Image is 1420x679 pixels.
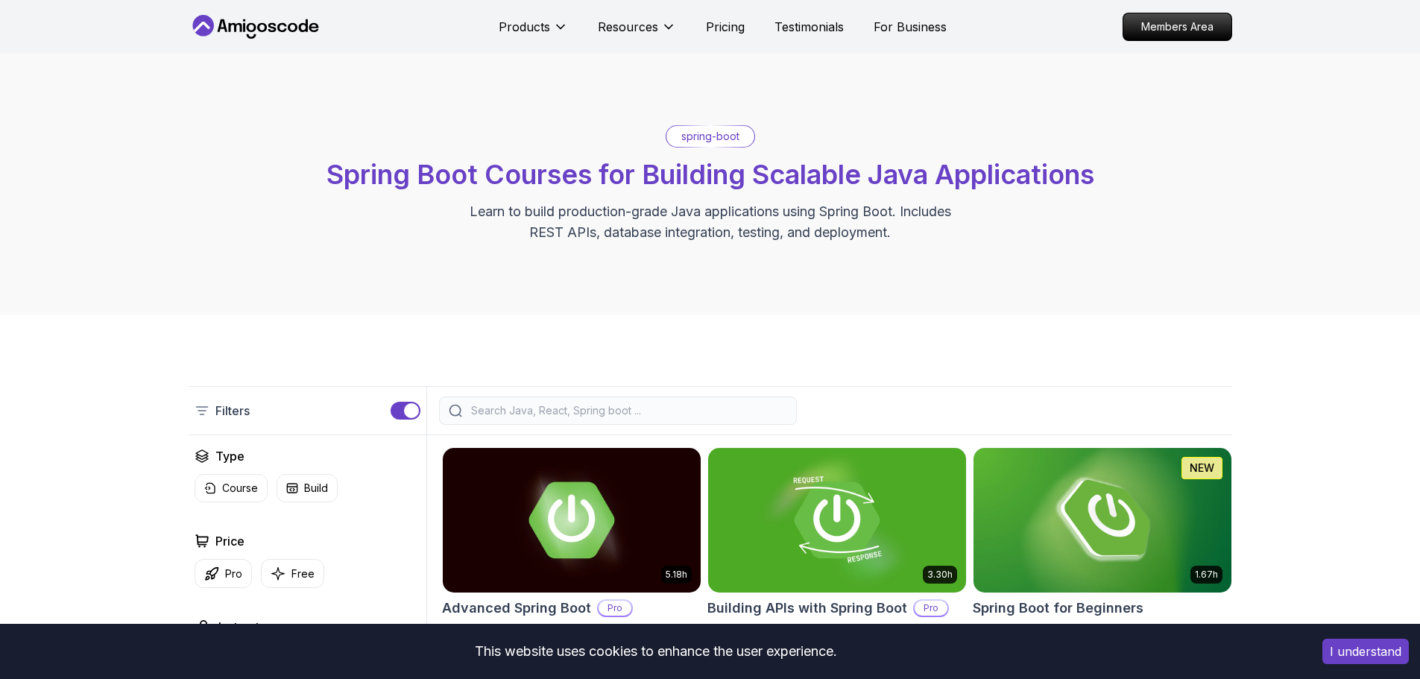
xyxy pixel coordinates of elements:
[468,403,787,418] input: Search Java, React, Spring boot ...
[774,18,844,36] a: Testimonials
[707,623,967,668] p: Learn to build robust, scalable APIs with Spring Boot, mastering REST principles, JSON handling, ...
[1123,13,1232,41] a: Members Area
[499,18,550,36] p: Products
[707,447,967,668] a: Building APIs with Spring Boot card3.30hBuilding APIs with Spring BootProLearn to build robust, s...
[442,623,701,668] p: Dive deep into Spring Boot with our advanced course, designed to take your skills from intermedia...
[1195,569,1218,581] p: 1.67h
[973,623,1232,653] p: Build a CRUD API with Spring Boot and PostgreSQL database using Spring Data JPA and Spring AI
[460,201,961,243] p: Learn to build production-grade Java applications using Spring Boot. Includes REST APIs, database...
[215,447,244,465] h2: Type
[326,158,1094,191] span: Spring Boot Courses for Building Scalable Java Applications
[708,448,966,593] img: Building APIs with Spring Boot card
[974,448,1231,593] img: Spring Boot for Beginners card
[195,474,268,502] button: Course
[195,559,252,588] button: Pro
[666,569,687,581] p: 5.18h
[1322,639,1409,664] button: Accept cookies
[706,18,745,36] a: Pricing
[222,481,258,496] p: Course
[11,635,1300,668] div: This website uses cookies to enhance the user experience.
[681,129,739,144] p: spring-boot
[1190,461,1214,476] p: NEW
[261,559,324,588] button: Free
[215,532,244,550] h2: Price
[291,566,315,581] p: Free
[215,402,250,420] p: Filters
[443,448,701,593] img: Advanced Spring Boot card
[499,18,568,48] button: Products
[225,566,242,581] p: Pro
[442,447,701,668] a: Advanced Spring Boot card5.18hAdvanced Spring BootProDive deep into Spring Boot with our advanced...
[218,618,277,636] h2: Instructors
[973,447,1232,653] a: Spring Boot for Beginners card1.67hNEWSpring Boot for BeginnersBuild a CRUD API with Spring Boot ...
[874,18,947,36] a: For Business
[599,601,631,616] p: Pro
[1123,13,1231,40] p: Members Area
[927,569,953,581] p: 3.30h
[442,598,591,619] h2: Advanced Spring Boot
[304,481,328,496] p: Build
[598,18,658,36] p: Resources
[598,18,676,48] button: Resources
[277,474,338,502] button: Build
[915,601,947,616] p: Pro
[973,598,1143,619] h2: Spring Boot for Beginners
[707,598,907,619] h2: Building APIs with Spring Boot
